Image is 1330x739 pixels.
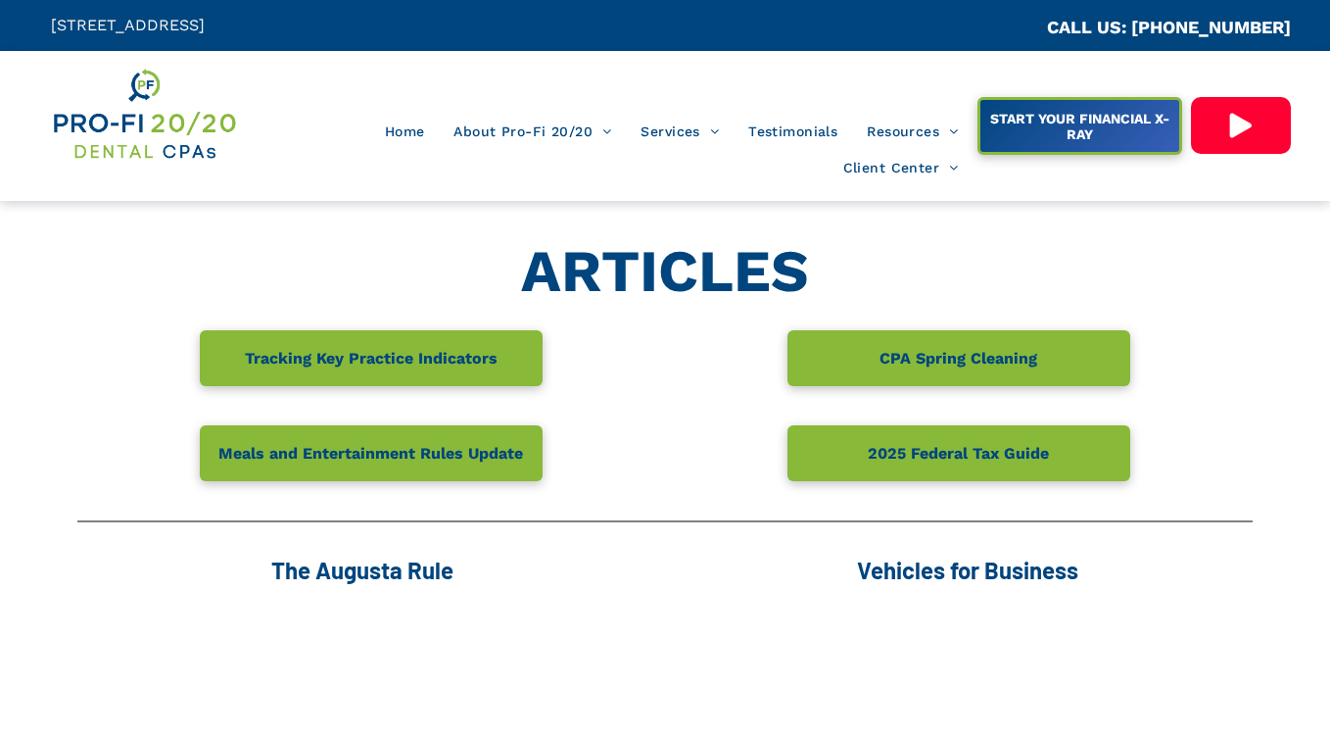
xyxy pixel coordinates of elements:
[51,66,237,163] img: Get Dental CPA Consulting, Bookkeeping, & Bank Loans
[852,113,973,150] a: Resources
[829,150,974,187] a: Client Center
[521,236,809,306] strong: ARTICLES
[857,556,1078,584] span: Vehicles for Business
[200,330,543,386] a: Tracking Key Practice Indicators
[787,330,1130,386] a: CPA Spring Cleaning
[370,113,440,150] a: Home
[982,101,1176,152] span: START YOUR FINANCIAL X-RAY
[873,339,1044,377] span: CPA Spring Cleaning
[439,113,626,150] a: About Pro-Fi 20/20
[1047,17,1291,37] a: CALL US: [PHONE_NUMBER]
[200,425,543,481] a: Meals and Entertainment Rules Update
[977,97,1181,155] a: START YOUR FINANCIAL X-RAY
[212,434,530,472] span: Meals and Entertainment Rules Update
[861,434,1056,472] span: 2025 Federal Tax Guide
[238,339,504,377] span: Tracking Key Practice Indicators
[964,19,1047,37] span: CA::CALLC
[626,113,734,150] a: Services
[734,113,852,150] a: Testimonials
[271,556,453,584] span: The Augusta Rule
[51,16,205,34] span: [STREET_ADDRESS]
[787,425,1130,481] a: 2025 Federal Tax Guide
